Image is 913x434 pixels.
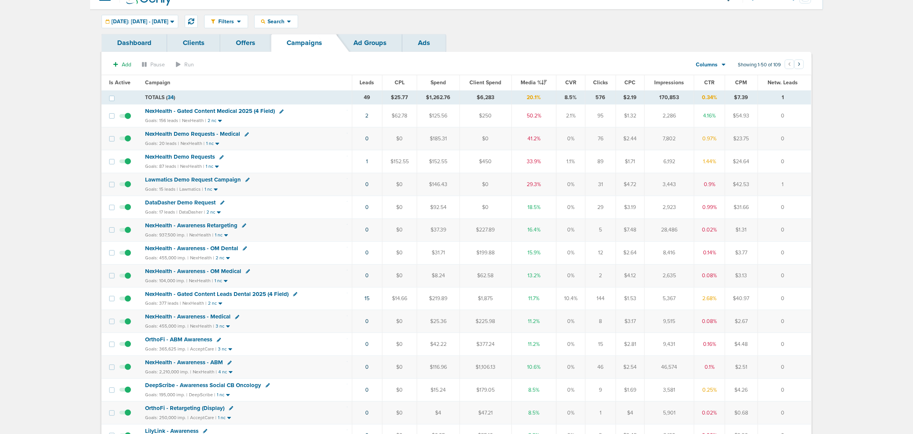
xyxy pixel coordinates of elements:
td: $3.17 [616,310,645,333]
td: 0.1% [694,356,725,379]
td: $250 [460,104,511,127]
small: 2 nc [216,255,224,261]
td: 33.9% [511,150,557,173]
td: 1 [758,173,811,196]
small: Goals: 2,210,000 imp. | [145,369,191,375]
td: $42.22 [417,333,460,356]
span: Netw. Leads [768,79,798,86]
span: CTR [704,79,715,86]
ul: Pagination [785,61,804,70]
td: $40.97 [725,287,758,310]
td: 15.9% [511,241,557,264]
small: Goals: 20 leads | [145,141,179,146]
span: Add [122,61,131,68]
td: $3.13 [725,264,758,287]
td: $185.31 [417,127,460,150]
small: Goals: 365,625 imp. | [145,346,189,352]
td: 0.08% [694,264,725,287]
td: $2.51 [725,356,758,379]
a: Clients [167,34,220,52]
td: $1,106.13 [460,356,511,379]
td: 0 [758,310,811,333]
td: $179.05 [460,379,511,402]
td: 0% [557,196,585,219]
td: 2,286 [645,104,694,127]
a: Offers [220,34,271,52]
span: 34 [168,94,174,101]
td: $0 [460,196,511,219]
td: $14.66 [382,287,417,310]
span: Media % [521,79,547,86]
td: 50.2% [511,104,557,127]
span: NexHealth - Gated Content Leads Dental 2025 (4 Field) [145,291,289,297]
td: 10.4% [557,287,585,310]
td: 144 [585,287,616,310]
td: $1.53 [616,287,645,310]
td: $0.68 [725,401,758,424]
td: 6,192 [645,150,694,173]
a: 0 [365,181,369,188]
td: $2.81 [616,333,645,356]
td: $7.39 [725,90,758,104]
span: Campaign [145,79,170,86]
td: $199.88 [460,241,511,264]
small: Lawmatics | [179,186,203,192]
span: NexHealth Demo Requests - Medical [145,130,240,137]
small: Goals: 156 leads | [145,118,181,124]
td: $225.98 [460,310,511,333]
td: 46 [585,356,616,379]
span: CPL [395,79,405,86]
span: [DATE]: [DATE] - [DATE] [111,19,168,24]
span: Search [265,18,287,25]
small: NexHealth | [182,118,206,123]
td: 8 [585,310,616,333]
td: $4.48 [725,333,758,356]
td: $116.96 [417,356,460,379]
td: 7,802 [645,127,694,150]
td: 11.2% [511,333,557,356]
a: Dashboard [102,34,167,52]
td: $1.32 [616,104,645,127]
small: NexHealth | [190,323,214,329]
small: 1 nc [215,278,222,284]
td: 0 [758,356,811,379]
small: Goals: 15 leads | [145,186,178,192]
td: 95 [585,104,616,127]
td: $54.93 [725,104,758,127]
td: $7.48 [616,219,645,241]
small: 1 nc [217,392,224,398]
td: 0.02% [694,219,725,241]
td: $31.71 [417,241,460,264]
a: 2 [366,113,369,119]
span: NexHealth Demo Requests [145,153,215,160]
td: 9,431 [645,333,694,356]
td: $0 [382,333,417,356]
button: Go to next page [794,59,804,69]
td: 0 [758,104,811,127]
small: NexHealth | [193,369,217,375]
td: 0% [557,173,585,196]
span: Clicks [593,79,608,86]
td: $1,262.76 [417,90,460,104]
td: $0 [382,219,417,241]
td: 0% [557,264,585,287]
small: Goals: 17 leads | [145,209,177,215]
td: $31.66 [725,196,758,219]
small: NexHealth | [182,301,206,306]
td: 0.08% [694,310,725,333]
td: $1.69 [616,379,645,402]
td: $4 [616,401,645,424]
span: DataDasher Demo Request [145,199,216,206]
td: 0.99% [694,196,725,219]
a: 0 [365,249,369,256]
td: $4 [417,401,460,424]
td: $152.55 [417,150,460,173]
td: $37.39 [417,219,460,241]
small: DeepScribe | [189,392,215,397]
td: 1 [758,90,811,104]
span: Client Spend [470,79,502,86]
td: 18.5% [511,196,557,219]
td: 46,574 [645,356,694,379]
td: $4.12 [616,264,645,287]
td: $0 [460,173,511,196]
